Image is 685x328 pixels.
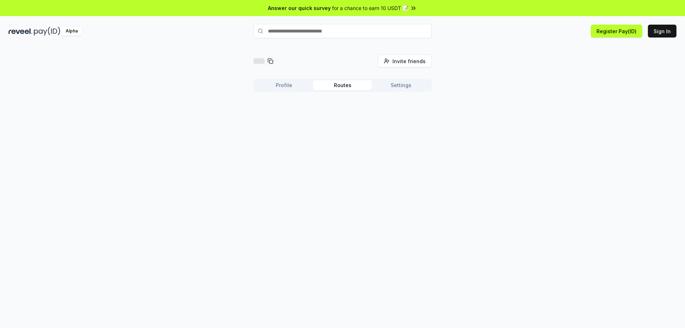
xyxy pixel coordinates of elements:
[313,80,372,90] button: Routes
[34,27,60,36] img: pay_id
[378,55,432,67] button: Invite friends
[648,25,676,37] button: Sign In
[372,80,430,90] button: Settings
[62,27,82,36] div: Alpha
[268,4,331,12] span: Answer our quick survey
[9,27,32,36] img: reveel_dark
[392,57,426,65] span: Invite friends
[332,4,409,12] span: for a chance to earn 10 USDT 📝
[591,25,642,37] button: Register Pay(ID)
[255,80,313,90] button: Profile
